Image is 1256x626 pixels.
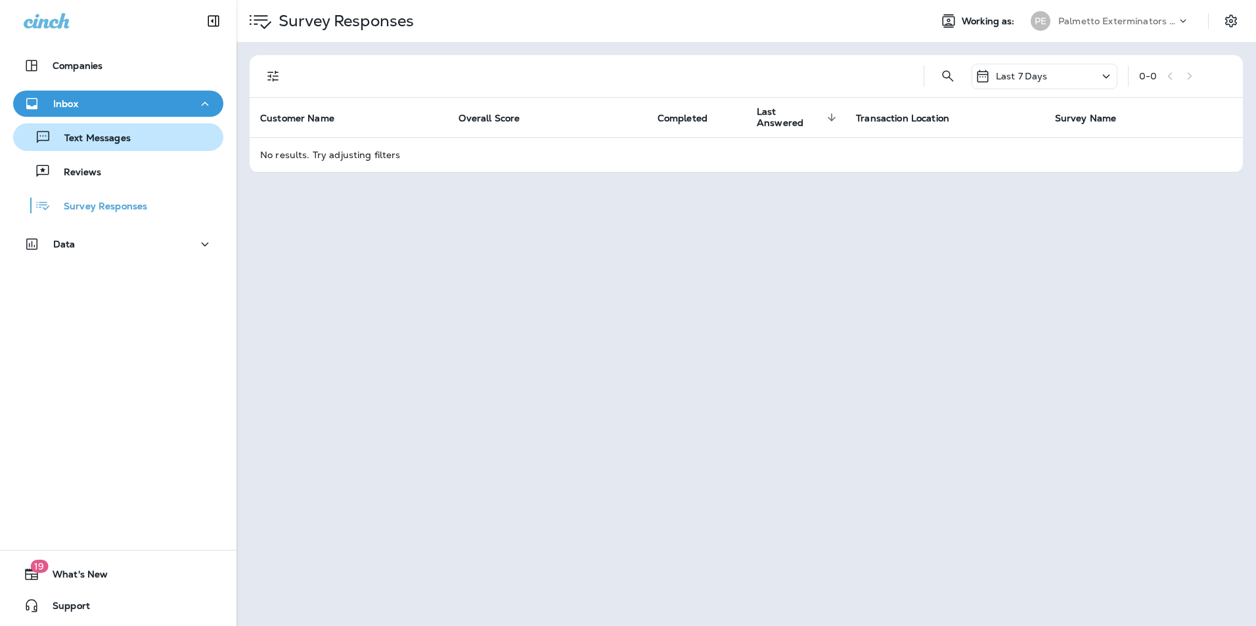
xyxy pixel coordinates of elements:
[53,60,102,71] p: Companies
[856,113,949,124] span: Transaction Location
[962,16,1018,27] span: Working as:
[273,11,414,31] p: Survey Responses
[1139,71,1157,81] div: 0 - 0
[1058,16,1177,26] p: Palmetto Exterminators LLC
[1219,9,1243,33] button: Settings
[13,192,223,219] button: Survey Responses
[459,112,537,124] span: Overall Score
[13,52,223,79] button: Companies
[459,113,520,124] span: Overall Score
[13,91,223,117] button: Inbox
[658,113,707,124] span: Completed
[260,112,351,124] span: Customer Name
[39,569,108,585] span: What's New
[13,231,223,257] button: Data
[51,201,147,213] p: Survey Responses
[250,137,1243,172] td: No results. Try adjusting filters
[30,560,48,573] span: 19
[996,71,1048,81] p: Last 7 Days
[757,106,823,129] span: Last Answered
[51,133,131,145] p: Text Messages
[13,593,223,619] button: Support
[13,561,223,587] button: 19What's New
[658,112,725,124] span: Completed
[53,98,78,109] p: Inbox
[51,167,101,179] p: Reviews
[856,112,966,124] span: Transaction Location
[935,63,961,89] button: Search Survey Responses
[195,8,232,34] button: Collapse Sidebar
[13,157,223,185] button: Reviews
[1055,112,1134,124] span: Survey Name
[53,239,76,249] p: Data
[1031,11,1050,31] div: PE
[260,63,286,89] button: Filters
[1055,113,1117,124] span: Survey Name
[757,106,840,129] span: Last Answered
[260,113,334,124] span: Customer Name
[13,123,223,151] button: Text Messages
[39,600,90,616] span: Support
